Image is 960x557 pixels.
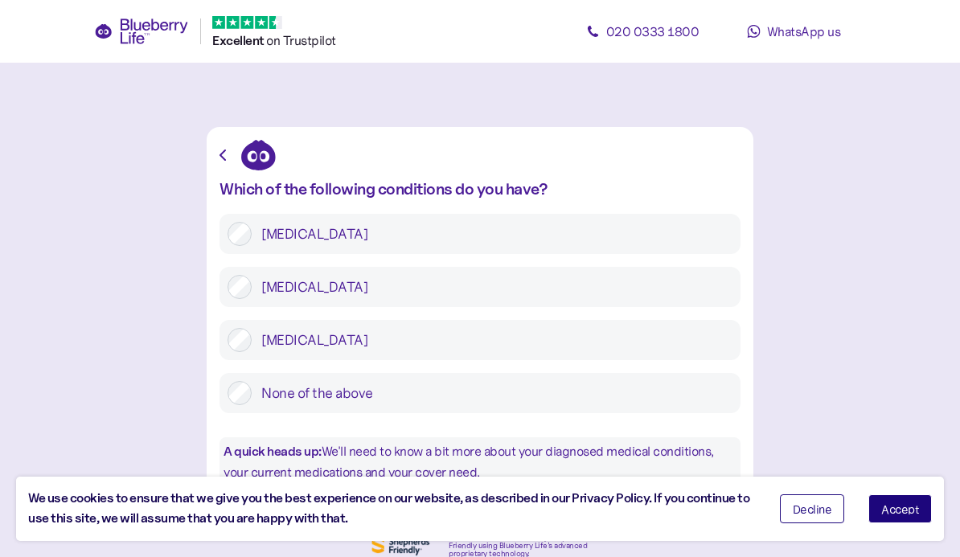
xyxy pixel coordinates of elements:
div: We'll need to know a bit more about your diagnosed medical conditions, your current medications a... [219,437,741,486]
a: 020 0333 1800 [570,15,715,47]
span: Decline [793,503,832,514]
span: on Trustpilot [266,32,336,48]
span: Excellent ️ [212,33,266,48]
button: Decline cookies [780,494,845,523]
label: None of the above [252,381,732,405]
label: [MEDICAL_DATA] [252,275,732,299]
span: WhatsApp us [767,23,841,39]
span: Accept [881,503,919,514]
button: Accept cookies [868,494,932,523]
a: WhatsApp us [721,15,866,47]
b: A quick heads up: [224,444,322,459]
label: [MEDICAL_DATA] [252,222,732,246]
span: 020 0333 1800 [606,23,699,39]
div: Which of the following conditions do you have? [219,180,741,198]
label: [MEDICAL_DATA] [252,328,732,352]
div: We use cookies to ensure that we give you the best experience on our website, as described in our... [28,489,756,529]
